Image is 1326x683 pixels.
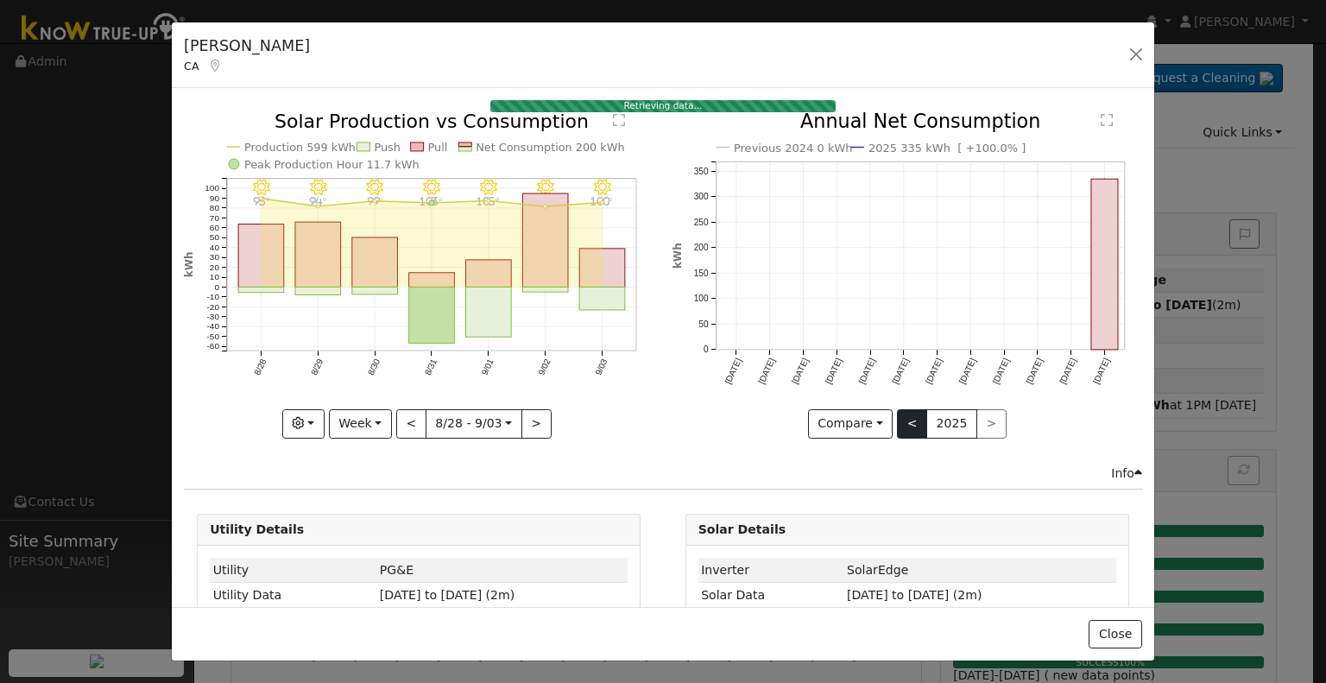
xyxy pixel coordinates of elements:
[897,409,927,439] button: <
[260,197,263,200] circle: onclick=""
[409,288,455,344] rect: onclick=""
[698,558,844,583] td: Inverter
[215,282,220,292] text: 0
[790,357,811,386] text: [DATE]
[238,288,284,293] rect: onclick=""
[375,141,401,154] text: Push
[693,294,708,304] text: 100
[1101,114,1113,128] text: 
[466,260,512,288] rect: onclick=""
[367,180,384,197] i: 8/30 - Clear
[210,253,220,262] text: 30
[703,345,708,355] text: 0
[734,142,853,155] text: Previous 2024 0 kWh
[426,409,522,439] button: 8/28 - 9/03
[210,233,220,243] text: 50
[991,357,1012,386] text: [DATE]
[303,197,333,206] p: 94°
[207,332,220,341] text: -50
[210,522,304,536] strong: Utility Details
[693,193,708,202] text: 300
[480,180,497,197] i: 9/01 - Clear
[360,197,390,206] p: 99°
[756,357,777,386] text: [DATE]
[693,243,708,253] text: 200
[698,522,786,536] strong: Solar Details
[210,204,220,213] text: 80
[329,409,392,439] button: Week
[309,357,325,377] text: 8/29
[316,205,319,208] circle: onclick=""
[672,243,684,269] text: kWh
[523,288,569,293] rect: onclick=""
[1089,620,1141,649] button: Close
[847,588,982,602] span: [DATE] to [DATE] (2m)
[244,141,356,154] text: Production 599 kWh
[924,357,944,386] text: [DATE]
[523,194,569,288] rect: onclick=""
[208,59,224,73] a: Map
[366,357,382,377] text: 8/30
[423,180,440,197] i: 8/31 - Clear
[352,288,398,294] rect: onclick=""
[252,357,268,377] text: 8/28
[1111,465,1142,483] div: Info
[847,563,908,577] span: ID: 2578932, authorized: 09/05/25
[537,357,552,377] text: 9/02
[957,357,978,386] text: [DATE]
[544,206,547,209] circle: onclick=""
[521,409,552,439] button: >
[800,111,1041,133] text: Annual Net Consumption
[868,142,1026,155] text: 2025 335 kWh [ +100.0% ]
[183,252,195,278] text: kWh
[693,218,708,227] text: 250
[580,249,626,288] rect: onclick=""
[1091,357,1112,386] text: [DATE]
[429,201,434,206] circle: onclick=""
[1058,357,1078,386] text: [DATE]
[487,199,490,203] circle: onclick=""
[184,35,310,57] h5: [PERSON_NAME]
[210,558,376,583] td: Utility
[580,288,626,310] rect: onclick=""
[601,201,604,205] circle: onclick=""
[594,357,609,377] text: 9/03
[244,158,420,171] text: Peak Production Hour 11.7 kWh
[594,180,611,197] i: 9/03 - Clear
[207,322,220,332] text: -40
[477,141,625,154] text: Net Consumption 200 kWh
[210,224,220,233] text: 60
[1101,176,1108,183] circle: onclick=""
[275,111,589,132] text: Solar Production vs Consumption
[210,583,376,608] td: Utility Data
[310,180,327,197] i: 8/29 - Clear
[210,262,220,272] text: 20
[352,237,398,288] rect: onclick=""
[1091,180,1118,351] rect: onclick=""
[698,583,844,608] td: Solar Data
[295,223,341,288] rect: onclick=""
[693,167,708,176] text: 350
[207,342,220,351] text: -60
[373,199,376,203] circle: onclick=""
[423,357,439,377] text: 8/31
[693,269,708,278] text: 150
[537,180,554,197] i: 9/02 - Clear
[246,197,276,206] p: 95°
[480,357,496,377] text: 9/01
[253,180,270,197] i: 8/28 - Clear
[613,113,625,127] text: 
[474,197,504,206] p: 105°
[184,60,199,73] span: CA
[587,197,617,206] p: 100°
[207,302,220,312] text: -20
[238,225,284,288] rect: onclick=""
[396,409,426,439] button: <
[380,563,414,577] span: ID: 17244581, authorized: 09/02/25
[205,184,219,193] text: 100
[1024,357,1045,386] text: [DATE]
[808,409,893,439] button: Compare
[295,288,341,295] rect: onclick=""
[428,141,448,154] text: Pull
[723,357,743,386] text: [DATE]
